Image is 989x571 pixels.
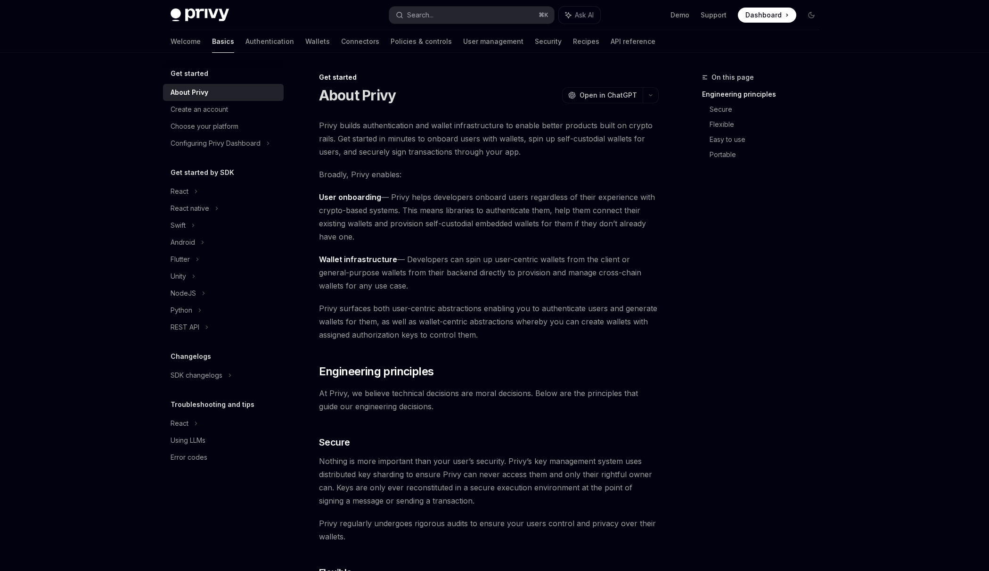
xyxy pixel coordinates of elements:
h1: About Privy [319,87,396,104]
div: Python [171,305,192,316]
a: Wallets [305,30,330,53]
a: Portable [710,147,826,162]
a: API reference [611,30,655,53]
div: React native [171,203,209,214]
a: Dashboard [738,8,796,23]
div: React [171,186,188,197]
a: Create an account [163,101,284,118]
div: Flutter [171,254,190,265]
div: Using LLMs [171,435,205,446]
div: Swift [171,220,186,231]
span: Broadly, Privy enables: [319,168,659,181]
h5: Troubleshooting and tips [171,399,254,410]
div: Configuring Privy Dashboard [171,138,261,149]
span: ⌘ K [539,11,548,19]
div: Android [171,237,195,248]
div: Get started [319,73,659,82]
h5: Get started [171,68,208,79]
img: dark logo [171,8,229,22]
button: Ask AI [559,7,600,24]
a: Engineering principles [702,87,826,102]
a: Authentication [245,30,294,53]
span: Dashboard [745,10,782,20]
span: Open in ChatGPT [580,91,637,100]
a: Choose your platform [163,118,284,135]
span: Ask AI [575,10,594,20]
strong: Wallet infrastructure [319,255,397,264]
h5: Changelogs [171,351,211,362]
div: NodeJS [171,288,196,299]
a: About Privy [163,84,284,101]
span: On this page [711,72,754,83]
div: SDK changelogs [171,370,222,381]
div: React [171,418,188,429]
a: Connectors [341,30,379,53]
a: Secure [710,102,826,117]
button: Toggle dark mode [804,8,819,23]
a: Easy to use [710,132,826,147]
a: Demo [670,10,689,20]
span: — Developers can spin up user-centric wallets from the client or general-purpose wallets from the... [319,253,659,292]
a: Support [701,10,727,20]
div: REST API [171,322,199,333]
span: At Privy, we believe technical decisions are moral decisions. Below are the principles that guide... [319,387,659,413]
span: Secure [319,436,350,449]
span: Privy builds authentication and wallet infrastructure to enable better products built on crypto r... [319,119,659,158]
a: Using LLMs [163,432,284,449]
div: Search... [407,9,433,21]
button: Search...⌘K [389,7,554,24]
a: Policies & controls [391,30,452,53]
a: Welcome [171,30,201,53]
span: — Privy helps developers onboard users regardless of their experience with crypto-based systems. ... [319,190,659,243]
span: Nothing is more important than your user’s security. Privy’s key management system uses distribut... [319,455,659,507]
a: Recipes [573,30,599,53]
div: Choose your platform [171,121,238,132]
strong: User onboarding [319,192,381,202]
span: Privy surfaces both user-centric abstractions enabling you to authenticate users and generate wal... [319,302,659,341]
div: Unity [171,271,186,282]
a: Flexible [710,117,826,132]
span: Privy regularly undergoes rigorous audits to ensure your users control and privacy over their wal... [319,517,659,543]
span: Engineering principles [319,364,434,379]
a: Security [535,30,562,53]
a: Error codes [163,449,284,466]
a: Basics [212,30,234,53]
div: About Privy [171,87,208,98]
div: Create an account [171,104,228,115]
a: User management [463,30,523,53]
button: Open in ChatGPT [562,87,643,103]
div: Error codes [171,452,207,463]
h5: Get started by SDK [171,167,234,178]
